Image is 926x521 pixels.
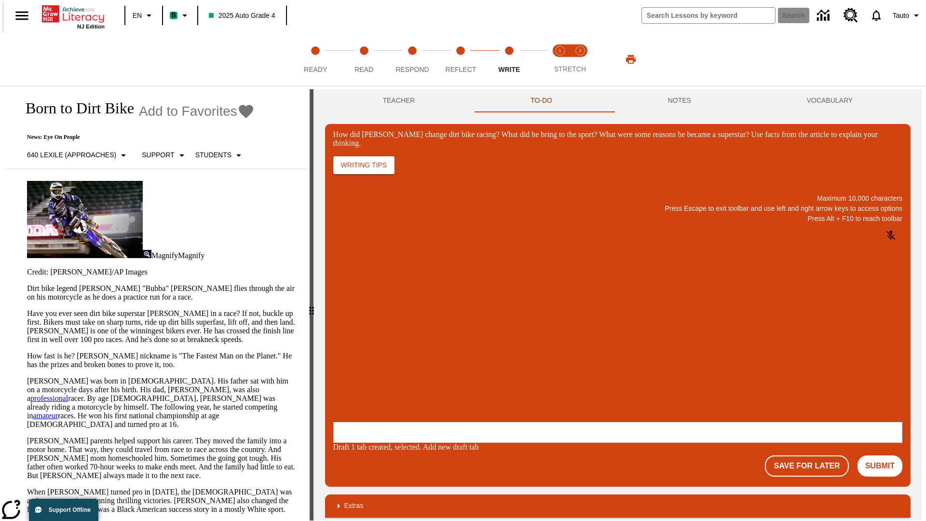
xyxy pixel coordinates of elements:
[30,394,68,402] a: professional
[481,33,537,86] button: Write step 5 of 5
[4,8,141,25] body: How did Stewart change dirt bike racing? What did he bring to the sport? What were some reasons h...
[33,411,58,420] a: amateur
[546,33,574,86] button: Stretch Read step 1 of 2
[310,89,313,521] div: Press Enter or Spacebar and then press right and left arrow keys to move the slider
[566,33,594,86] button: Stretch Respond step 2 of 2
[498,66,520,73] span: Write
[287,33,343,86] button: Ready step 1 of 5
[333,130,902,148] div: How did [PERSON_NAME] change dirt bike racing? What did he bring to the sport? What were some rea...
[333,443,902,452] div: Draft 1 tab created, selected. Add new draft tab
[27,352,298,369] p: How fast is he? [PERSON_NAME] nickname is "The Fastest Man on the Planet." He has the prizes and ...
[642,8,775,23] input: search field
[889,7,926,24] button: Profile/Settings
[171,9,176,21] span: B
[138,147,191,164] button: Scaffolds, Support
[57,496,86,505] a: sensation
[811,2,838,29] a: Data Center
[27,309,298,344] p: Have you ever seen dirt bike superstar [PERSON_NAME] in a race? If not, buckle up first. Bikers m...
[195,150,231,160] p: Students
[15,134,255,141] p: News: Eye On People
[433,33,489,86] button: Reflect step 4 of 5
[446,66,477,73] span: Reflect
[27,377,298,429] p: [PERSON_NAME] was born in [DEMOGRAPHIC_DATA]. His father sat with him on a motorcycle days after ...
[27,488,298,514] p: When [PERSON_NAME] turned pro in [DATE], the [DEMOGRAPHIC_DATA] was an instant , winning thrillin...
[558,48,561,53] text: 1
[27,181,143,258] img: Motocross racer James Stewart flies through the air on his dirt bike.
[325,494,911,518] div: Extras
[344,501,364,511] p: Extras
[23,147,133,164] button: Select Lexile, 640 Lexile (Approaches)
[325,89,911,112] div: Instructional Panel Tabs
[209,11,275,21] span: 2025 Auto Grade 4
[143,250,151,258] img: Magnify
[325,89,473,112] button: Teacher
[579,48,581,53] text: 2
[133,11,142,21] span: EN
[893,11,909,21] span: Tauto
[142,150,174,160] p: Support
[838,2,864,28] a: Resource Center, Will open in new tab
[354,66,373,73] span: Read
[333,204,902,214] p: Press Escape to exit toolbar and use left and right arrow keys to access options
[178,251,204,260] span: Magnify
[166,7,194,24] button: Boost Class color is mint green. Change class color
[49,507,91,513] span: Support Offline
[333,156,395,174] button: Writing Tips
[27,150,116,160] p: 640 Lexile (Approaches)
[864,3,889,28] a: Notifications
[139,103,255,120] button: Add to Favorites - Born to Dirt Bike
[610,89,749,112] button: NOTES
[554,65,586,73] span: STRETCH
[4,89,310,516] div: reading
[333,193,902,204] p: Maximum 10,000 characters
[615,51,646,68] button: Print
[27,437,298,480] p: [PERSON_NAME] parents helped support his career. They moved the family into a motor home. That wa...
[765,455,848,477] button: Save For Later
[151,251,178,260] span: Magnify
[29,499,98,521] button: Support Offline
[304,66,327,73] span: Ready
[336,33,392,86] button: Read step 2 of 5
[27,284,298,302] p: Dirt bike legend [PERSON_NAME] "Bubba" [PERSON_NAME] flies through the air on his motorcycle as h...
[191,147,248,164] button: Select Student
[15,99,134,117] h1: Born to Dirt Bike
[395,66,429,73] span: Respond
[473,89,610,112] button: TO-DO
[128,7,159,24] button: Language: EN, Select a language
[4,8,141,25] p: One change [PERSON_NAME] brought to dirt bike racing was…
[749,89,911,112] button: VOCABULARY
[313,89,922,521] div: activity
[384,33,440,86] button: Respond step 3 of 5
[42,3,105,29] div: Home
[858,455,902,477] button: Submit
[139,104,237,119] span: Add to Favorites
[8,1,36,30] button: Open side menu
[333,214,902,224] p: Press Alt + F10 to reach toolbar
[879,224,902,247] button: Click to activate and allow voice recognition
[77,24,105,29] span: NJ Edition
[27,268,298,276] p: Credit: [PERSON_NAME]/AP Images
